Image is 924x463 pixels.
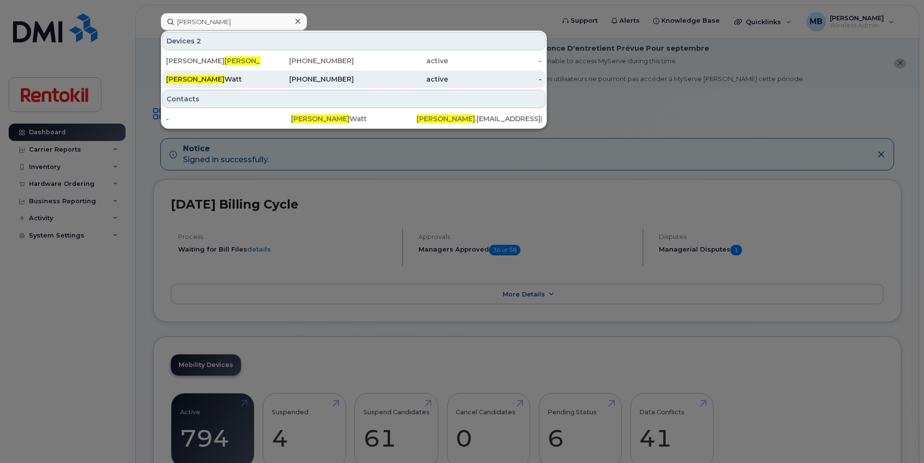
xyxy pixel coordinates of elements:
div: [PERSON_NAME] [166,56,260,66]
div: Devices [162,32,546,50]
div: [PHONE_NUMBER] [260,74,354,84]
span: [PERSON_NAME] [417,114,475,123]
div: - [448,56,542,66]
span: [PERSON_NAME] [291,114,350,123]
div: active [354,74,448,84]
div: Contacts [162,90,546,108]
span: 2 [196,36,201,46]
div: Watt [291,114,416,124]
a: -[PERSON_NAME]Watt[PERSON_NAME].[EMAIL_ADDRESS][DOMAIN_NAME] [162,110,546,127]
div: [PHONE_NUMBER] [260,56,354,66]
div: .[EMAIL_ADDRESS][DOMAIN_NAME] [417,114,542,124]
div: active [354,56,448,66]
div: - [166,114,291,124]
a: [PERSON_NAME]Watt[PHONE_NUMBER]active- [162,70,546,88]
span: [PERSON_NAME] [224,56,283,65]
span: [PERSON_NAME] [166,75,224,84]
a: [PERSON_NAME][PERSON_NAME][PHONE_NUMBER]active- [162,52,546,70]
div: - [448,74,542,84]
div: Watt [166,74,260,84]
